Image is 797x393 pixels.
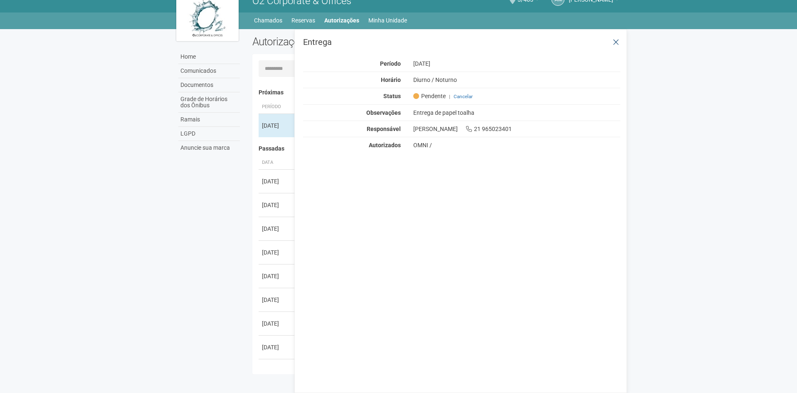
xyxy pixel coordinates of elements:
[262,225,293,233] div: [DATE]
[303,38,620,46] h3: Entrega
[413,92,446,100] span: Pendente
[368,15,407,26] a: Minha Unidade
[407,60,627,67] div: [DATE]
[178,141,240,155] a: Anuncie sua marca
[262,201,293,209] div: [DATE]
[324,15,359,26] a: Autorizações
[380,60,401,67] strong: Período
[178,50,240,64] a: Home
[381,77,401,83] strong: Horário
[262,272,293,280] div: [DATE]
[262,296,293,304] div: [DATE]
[262,177,293,185] div: [DATE]
[413,141,621,149] div: OMNI /
[407,125,627,133] div: [PERSON_NAME] 21 965023401
[291,15,315,26] a: Reservas
[262,248,293,257] div: [DATE]
[262,121,293,130] div: [DATE]
[407,109,627,116] div: Entrega de papel toalha
[259,156,296,170] th: Data
[407,76,627,84] div: Diurno / Noturno
[259,146,615,152] h4: Passadas
[367,126,401,132] strong: Responsável
[449,94,450,99] span: |
[262,319,293,328] div: [DATE]
[366,109,401,116] strong: Observações
[178,127,240,141] a: LGPD
[178,78,240,92] a: Documentos
[178,64,240,78] a: Comunicados
[262,367,293,375] div: [DATE]
[454,94,473,99] a: Cancelar
[254,15,282,26] a: Chamados
[178,113,240,127] a: Ramais
[369,142,401,148] strong: Autorizados
[252,35,430,48] h2: Autorizações
[259,89,615,96] h4: Próximas
[178,92,240,113] a: Grade de Horários dos Ônibus
[262,343,293,351] div: [DATE]
[383,93,401,99] strong: Status
[259,100,296,114] th: Período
